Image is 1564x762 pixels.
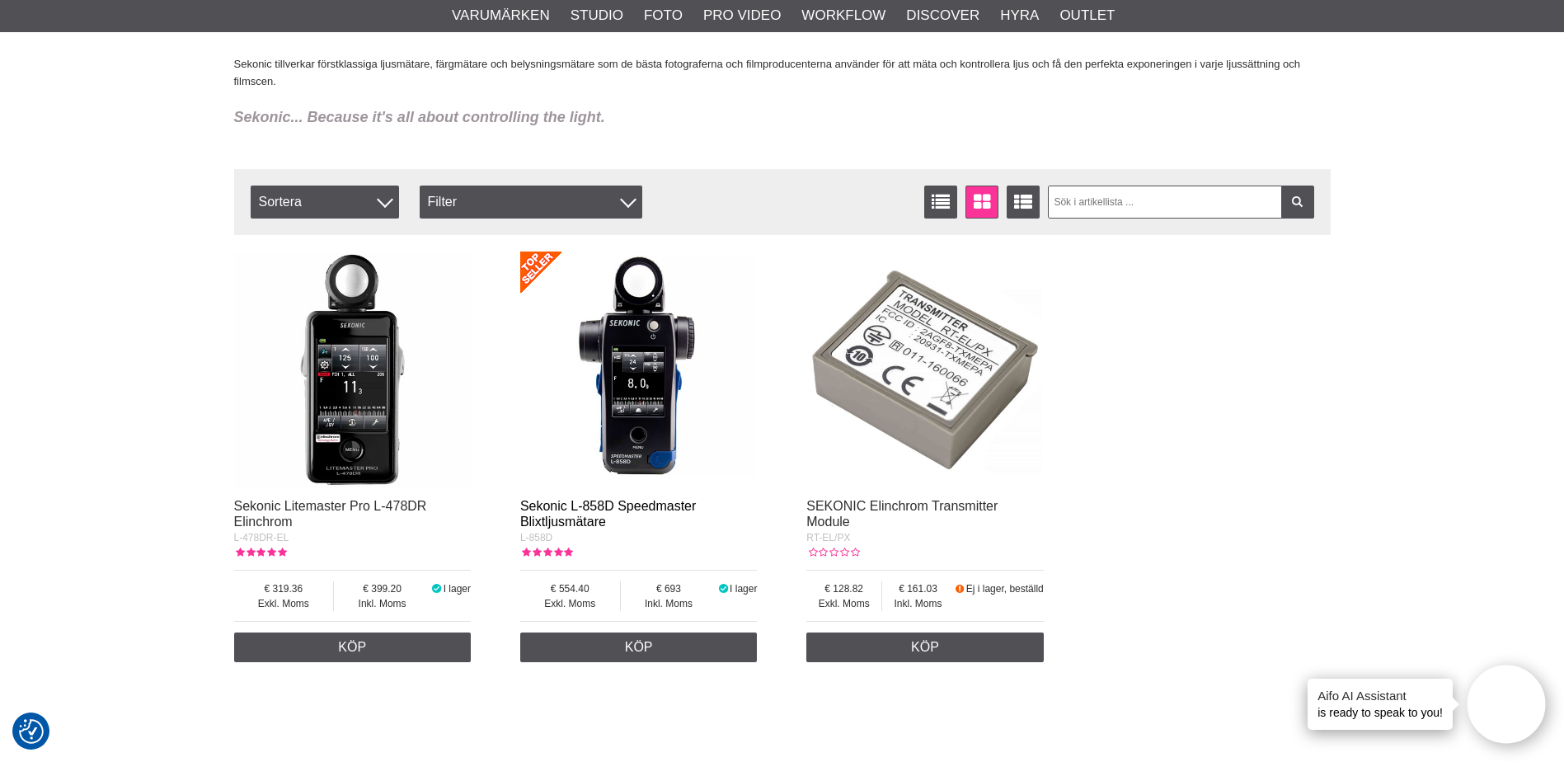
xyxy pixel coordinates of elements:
[520,532,552,543] span: L-858D
[954,583,966,595] i: Beställd
[621,581,717,596] span: 693
[1317,687,1443,704] h4: Aifo AI Assistant
[334,581,430,596] span: 399.20
[520,252,758,489] img: Sekonic L-858D Speedmaster Blixtljusmätare
[716,583,730,595] i: I lager
[520,596,620,611] span: Exkl. Moms
[924,186,957,219] a: Listvisning
[234,56,1331,91] p: Sekonic tillverkar förstklassiga ljusmätare, färgmätare och belysningsmätare som de bästa fotogra...
[801,5,885,26] a: Workflow
[806,252,1044,489] img: SEKONIC Elinchrom Transmitter Module
[1048,186,1314,219] input: Sök i artikellista ...
[520,499,696,529] a: Sekonic L-858D Speedmaster Blixtljusmätare
[806,581,881,596] span: 128.82
[806,545,859,560] div: Kundbetyg: 0
[882,581,954,596] span: 161.03
[1281,186,1314,219] a: Filtrera
[1000,5,1039,26] a: Hyra
[966,583,1044,595] span: Ej i lager, beställd
[806,596,881,611] span: Exkl. Moms
[251,186,399,219] span: Sortera
[234,252,472,489] img: Sekonic Litemaster Pro L-478DR Elinchrom
[1308,679,1453,730] div: is ready to speak to you!
[906,5,979,26] a: Discover
[19,719,44,744] img: Revisit consent button
[806,499,998,529] a: SEKONIC Elinchrom Transmitter Module
[444,583,471,595] span: I lager
[430,583,444,595] i: I lager
[452,5,550,26] a: Varumärken
[234,596,334,611] span: Exkl. Moms
[234,581,334,596] span: 319.36
[703,5,781,26] a: Pro Video
[965,186,998,219] a: Fönstervisning
[234,499,427,529] a: Sekonic Litemaster Pro L-478DR Elinchrom
[234,545,287,560] div: Kundbetyg: 5.00
[806,633,1044,662] a: Köp
[334,596,430,611] span: Inkl. Moms
[234,532,289,543] span: L-478DR-EL
[621,596,717,611] span: Inkl. Moms
[571,5,623,26] a: Studio
[806,532,850,543] span: RT-EL/PX
[520,633,758,662] a: Köp
[520,581,620,596] span: 554.40
[730,583,757,595] span: I lager
[520,545,573,560] div: Kundbetyg: 5.00
[19,717,44,746] button: Samtyckesinställningar
[234,109,605,125] em: Sekonic... Because it's all about controlling the light.
[234,633,472,662] a: Köp
[644,5,683,26] a: Foto
[1059,5,1115,26] a: Outlet
[882,596,954,611] span: Inkl. Moms
[1007,186,1040,219] a: Utökad listvisning
[420,186,642,219] div: Filter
